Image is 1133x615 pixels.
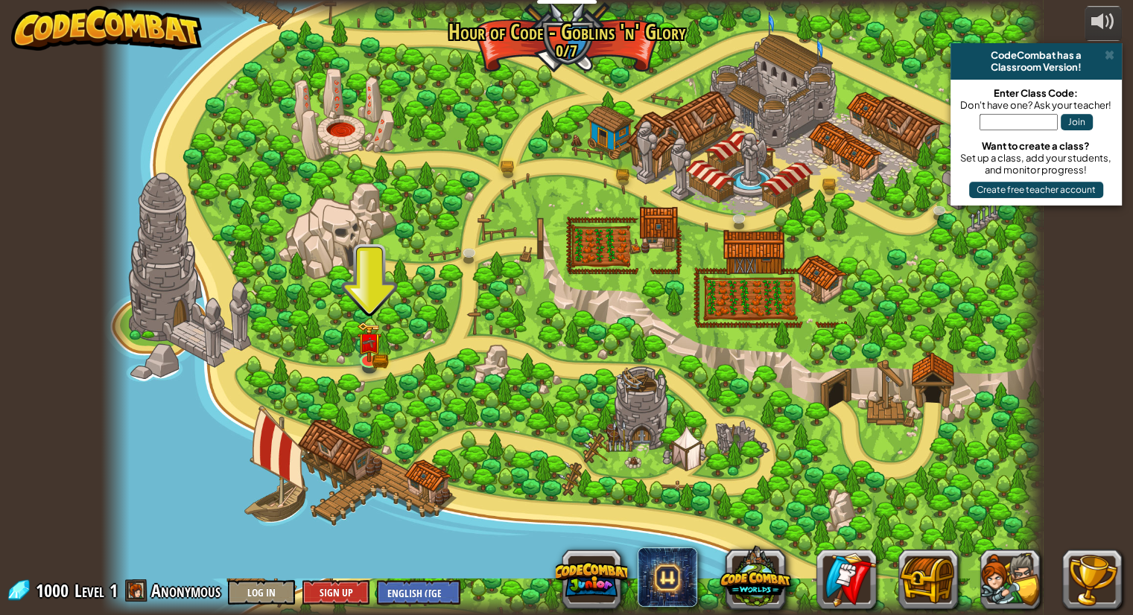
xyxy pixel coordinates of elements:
div: Set up a class, add your students, and monitor progress! [958,152,1114,176]
img: portrait.png [362,337,376,347]
span: Level [74,579,104,603]
div: CodeCombat has a [956,49,1116,61]
button: Create free teacher account [969,182,1103,198]
img: level-banner-unlock.png [358,322,382,362]
span: 1 [110,579,118,602]
img: bronze-chest.png [372,354,389,368]
button: Log In [228,580,295,605]
div: Want to create a class? [958,140,1114,152]
div: Enter Class Code: [958,87,1114,99]
button: Join [1061,114,1093,130]
span: Anonymous [151,579,220,602]
button: Sign Up [302,580,369,605]
img: CodeCombat - Learn how to code by playing a game [11,6,202,51]
span: 1000 [36,579,73,602]
div: Don't have one? Ask your teacher! [958,99,1114,111]
button: Adjust volume [1085,6,1122,41]
div: Classroom Version! [956,61,1116,73]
